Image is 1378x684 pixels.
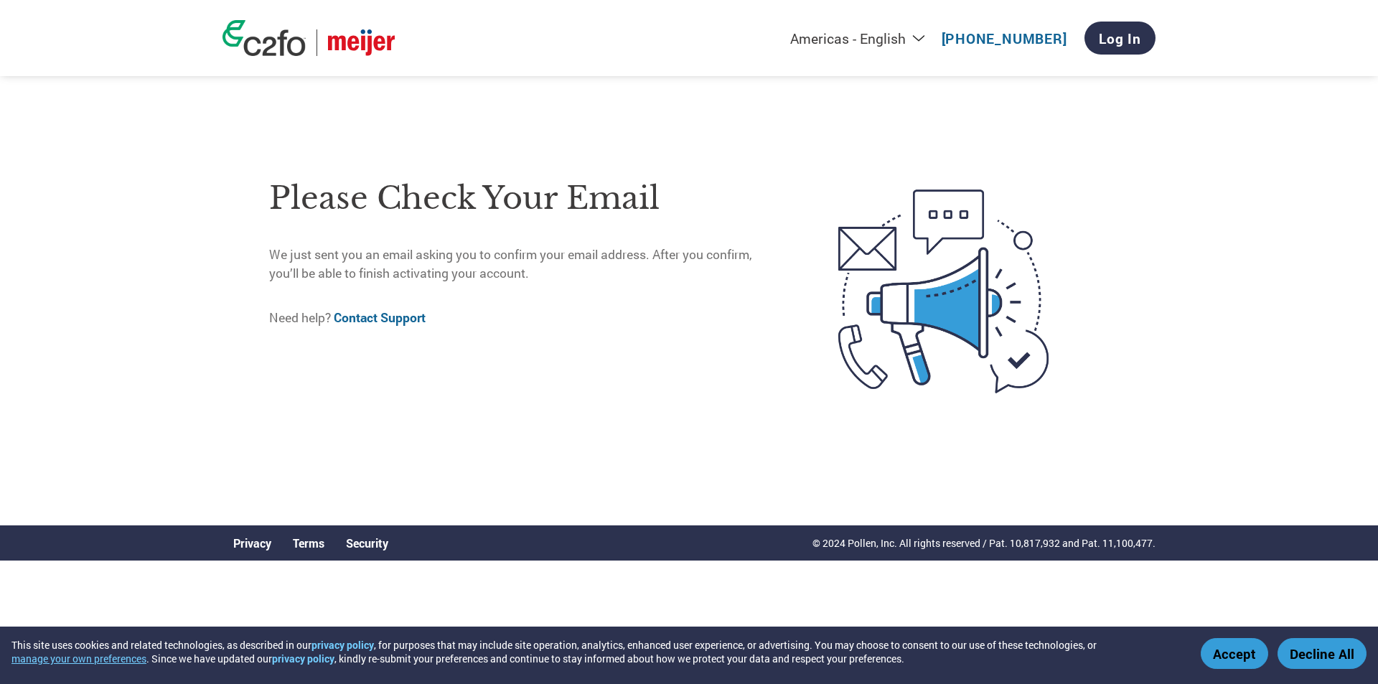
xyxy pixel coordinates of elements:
[272,652,334,665] a: privacy policy
[269,309,778,327] p: Need help?
[233,535,271,551] a: Privacy
[334,309,426,326] a: Contact Support
[1278,638,1367,669] button: Decline All
[942,29,1067,47] a: [PHONE_NUMBER]
[269,245,778,284] p: We just sent you an email asking you to confirm your email address. After you confirm, you’ll be ...
[311,638,374,652] a: privacy policy
[293,535,324,551] a: Terms
[269,175,778,222] h1: Please check your email
[222,20,306,56] img: c2fo logo
[346,535,388,551] a: Security
[11,638,1180,665] div: This site uses cookies and related technologies, as described in our , for purposes that may incl...
[812,535,1156,551] p: © 2024 Pollen, Inc. All rights reserved / Pat. 10,817,932 and Pat. 11,100,477.
[778,164,1109,419] img: open-email
[328,29,395,56] img: Meijer
[1084,22,1156,55] a: Log In
[11,652,146,665] button: manage your own preferences
[1201,638,1268,669] button: Accept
